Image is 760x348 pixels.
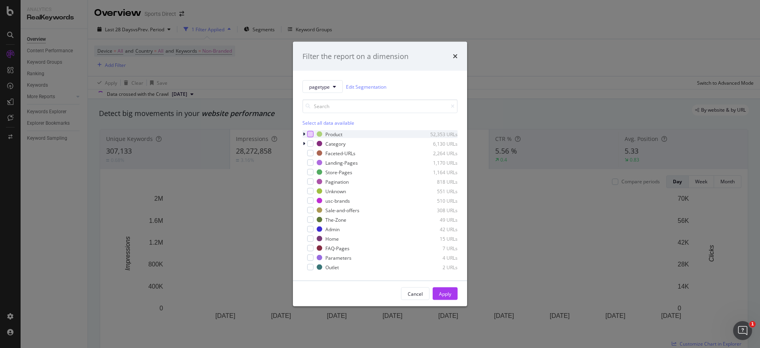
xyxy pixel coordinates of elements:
div: Pagination [325,178,349,185]
div: Cancel [408,290,423,297]
button: Cancel [401,287,429,300]
div: 6,130 URLs [419,140,458,147]
button: Apply [433,287,458,300]
div: Outlet [325,264,339,270]
div: 52,353 URLs [419,131,458,137]
div: Sale-and-offers [325,207,359,213]
div: Admin [325,226,340,232]
div: Parameters [325,254,351,261]
button: pagetype [302,80,343,93]
div: The-Zone [325,216,346,223]
div: 4 URLs [419,254,458,261]
input: Search [302,99,458,113]
div: Home [325,235,339,242]
div: 818 URLs [419,178,458,185]
a: Edit Segmentation [346,82,386,91]
div: FAQ-Pages [325,245,350,251]
div: modal [293,42,467,306]
div: 2 URLs [419,264,458,270]
div: 510 URLs [419,197,458,204]
div: Select all data available [302,120,458,126]
div: Landing-Pages [325,159,358,166]
span: 1 [749,321,756,327]
div: times [453,51,458,61]
div: 15 URLs [419,235,458,242]
div: 49 URLs [419,216,458,223]
div: Store-Pages [325,169,352,175]
iframe: Intercom live chat [733,321,752,340]
div: 7 URLs [419,245,458,251]
div: 308 URLs [419,207,458,213]
div: Apply [439,290,451,297]
div: Unknown [325,188,346,194]
div: 1,164 URLs [419,169,458,175]
span: pagetype [309,83,330,90]
div: usc-brands [325,197,350,204]
div: 2,264 URLs [419,150,458,156]
div: 551 URLs [419,188,458,194]
div: Category [325,140,346,147]
div: 42 URLs [419,226,458,232]
div: Filter the report on a dimension [302,51,408,61]
div: Faceted-URLs [325,150,355,156]
div: 1,170 URLs [419,159,458,166]
div: Product [325,131,342,137]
